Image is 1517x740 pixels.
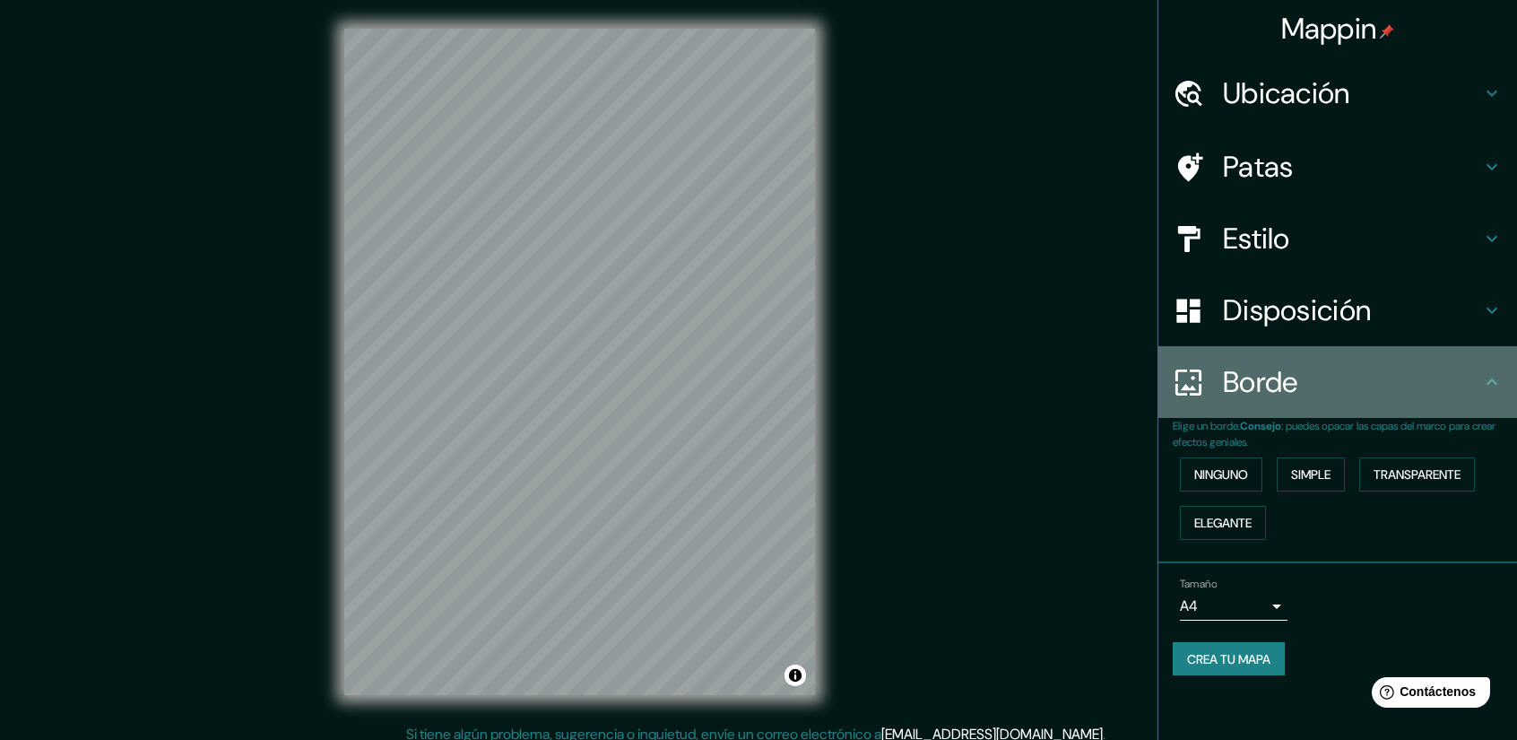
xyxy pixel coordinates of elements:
font: : puedes opacar las capas del marco para crear efectos geniales. [1173,419,1495,449]
button: Transparente [1359,457,1475,492]
font: Elige un borde. [1173,419,1240,433]
font: Patas [1223,148,1294,186]
font: Transparente [1374,466,1461,483]
font: Elegante [1194,515,1252,531]
canvas: Mapa [344,29,815,695]
button: Simple [1277,457,1345,492]
div: Estilo [1158,203,1517,274]
font: Crea tu mapa [1187,651,1270,667]
button: Elegante [1180,506,1266,540]
div: Ubicación [1158,57,1517,129]
button: Activar o desactivar atribución [785,665,806,686]
button: Ninguno [1180,457,1262,492]
font: Disposición [1223,292,1371,329]
font: Simple [1291,466,1331,483]
font: Estilo [1223,220,1290,257]
div: A4 [1180,592,1287,621]
div: Borde [1158,346,1517,418]
font: Ninguno [1194,466,1248,483]
iframe: Lanzador de widgets de ayuda [1357,670,1497,720]
div: Disposición [1158,274,1517,346]
font: Ubicación [1223,74,1350,112]
font: Mappin [1281,10,1377,48]
img: pin-icon.png [1380,24,1394,39]
font: A4 [1180,596,1198,615]
div: Patas [1158,131,1517,203]
font: Borde [1223,363,1298,401]
font: Tamaño [1180,577,1217,591]
button: Crea tu mapa [1173,642,1285,676]
font: Consejo [1240,419,1281,433]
